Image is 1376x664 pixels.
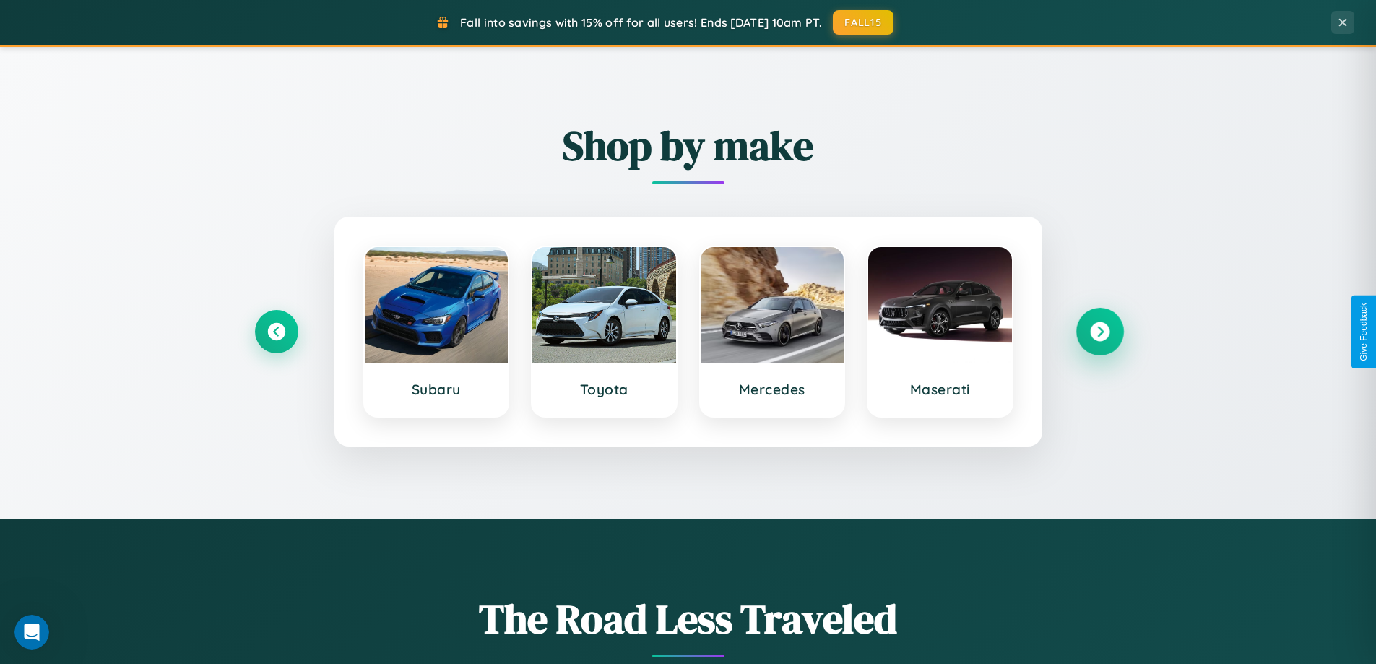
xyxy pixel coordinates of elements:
[255,591,1122,647] h1: The Road Less Traveled
[379,381,494,398] h3: Subaru
[715,381,830,398] h3: Mercedes
[547,381,662,398] h3: Toyota
[833,10,893,35] button: FALL15
[460,15,822,30] span: Fall into savings with 15% off for all users! Ends [DATE] 10am PT.
[883,381,998,398] h3: Maserati
[1359,303,1369,361] div: Give Feedback
[255,118,1122,173] h2: Shop by make
[14,615,49,650] iframe: Intercom live chat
